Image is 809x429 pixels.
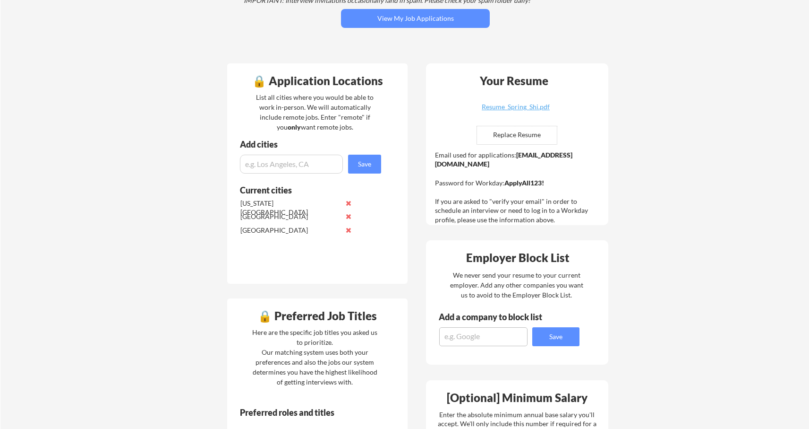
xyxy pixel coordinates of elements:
a: Resume_Spring_Shi.pdf [460,104,572,118]
button: View My Job Applications [341,9,490,28]
div: Your Resume [467,75,561,87]
div: Preferred roles and titles [240,408,368,417]
div: Add cities [240,140,383,149]
div: [US_STATE][GEOGRAPHIC_DATA] [240,199,340,217]
div: 🔒 Application Locations [230,75,405,87]
strong: ApplyAll123! [504,179,544,187]
div: Resume_Spring_Shi.pdf [460,104,572,110]
div: List all cities where you would be able to work in-person. We will automatically include remote j... [250,92,380,132]
button: Save [532,327,579,346]
div: We never send your resume to your current employer. Add any other companies you want us to avoid ... [449,270,584,300]
div: [Optional] Minimum Salary [429,392,605,403]
div: Add a company to block list [439,313,557,321]
input: e.g. Los Angeles, CA [240,155,343,174]
div: [GEOGRAPHIC_DATA] [240,212,340,221]
div: Email used for applications: Password for Workday: If you are asked to "verify your email" in ord... [435,150,602,225]
div: Employer Block List [430,252,605,263]
button: Save [348,155,381,174]
div: 🔒 Preferred Job Titles [230,310,405,322]
strong: only [288,123,301,131]
div: [GEOGRAPHIC_DATA] [240,226,340,235]
div: Here are the specific job titles you asked us to prioritize. Our matching system uses both your p... [250,327,380,387]
div: Current cities [240,186,371,194]
strong: [EMAIL_ADDRESS][DOMAIN_NAME] [435,151,572,168]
